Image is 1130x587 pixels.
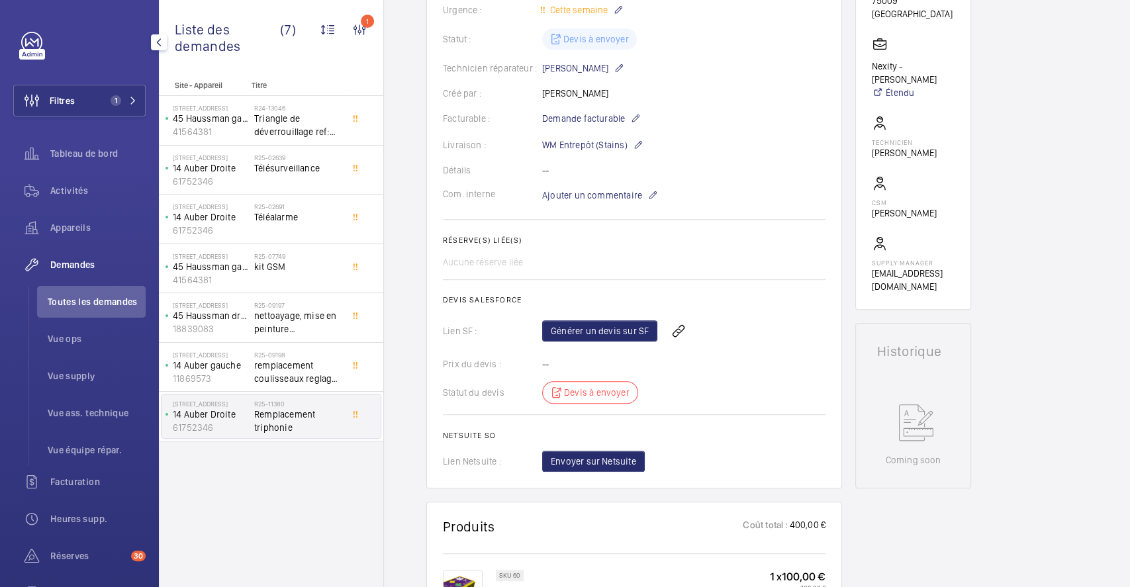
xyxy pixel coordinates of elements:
p: [PERSON_NAME] [872,146,937,159]
p: 61752346 [173,175,249,188]
p: [STREET_ADDRESS] [173,400,249,408]
h2: Réserve(s) liée(s) [443,236,825,245]
button: Filtres1 [13,85,146,116]
p: Technicien [872,138,937,146]
h2: R25-09197 [254,301,342,309]
a: Générer un devis sur SF [542,320,657,341]
p: Titre [252,81,339,90]
p: 1 x 100,00 € [770,570,825,584]
span: Envoyer sur Netsuite [551,455,636,468]
p: [STREET_ADDRESS] [173,351,249,359]
button: Envoyer sur Netsuite [542,451,645,472]
p: [STREET_ADDRESS] [173,154,249,161]
p: [STREET_ADDRESS] [173,301,249,309]
span: kit GSM [254,260,342,273]
p: 400,00 € [788,518,825,535]
h2: Devis Salesforce [443,295,825,304]
h2: R25-02639 [254,154,342,161]
h2: R24-13046 [254,104,342,112]
p: [EMAIL_ADDRESS][DOMAIN_NAME] [872,267,955,293]
span: Activités [50,184,146,197]
p: 18839083 [173,322,249,336]
p: WM Entrepôt (Stains) [542,137,643,153]
p: 14 Auber Droite [173,408,249,421]
h1: Produits [443,518,495,535]
p: Coming soon [885,453,941,467]
h2: R25-11380 [254,400,342,408]
p: 61752346 [173,224,249,237]
span: Ajouter un commentaire [542,189,642,202]
span: Liste des demandes [175,21,280,54]
span: remplacement coulisseaux reglage masse parachute et remplacement ressort porte paliere-1 [254,359,342,385]
p: 14 Auber Droite [173,210,249,224]
p: Nexity - [PERSON_NAME] [872,60,955,86]
span: Triangle de déverrouillage ref: 203003 pour serrure palière fermetor [254,112,342,138]
p: 41564381 [173,273,249,287]
p: 11869573 [173,372,249,385]
p: [PERSON_NAME] [542,60,624,76]
p: 45 Haussman gauche [173,260,249,273]
h2: R25-09198 [254,351,342,359]
span: Demandes [50,258,146,271]
h1: Historique [877,345,949,358]
p: 45 Haussman gauche [173,112,249,125]
p: CSM [872,199,937,206]
h2: Netsuite SO [443,431,825,440]
p: [PERSON_NAME] [872,206,937,220]
span: Heures supp. [50,512,146,525]
span: Télésurveillance [254,161,342,175]
p: Site - Appareil [159,81,246,90]
span: 1 [111,95,121,106]
span: 30 [131,551,146,561]
span: Filtres [50,94,75,107]
span: Vue ass. technique [48,406,146,420]
span: Toutes les demandes [48,295,146,308]
p: 14 Auber gauche [173,359,249,372]
p: 14 Auber Droite [173,161,249,175]
p: Supply manager [872,259,955,267]
p: SKU 60 [499,573,520,578]
p: [STREET_ADDRESS] [173,203,249,210]
p: 41564381 [173,125,249,138]
p: [STREET_ADDRESS] [173,252,249,260]
span: Cette semaine [547,5,608,15]
span: Demande facturable [542,112,625,125]
span: nettoayage, mise en peinture remplacement ressort de porte [254,309,342,336]
p: 45 Haussman droite [173,309,249,322]
span: Vue supply [48,369,146,383]
p: [STREET_ADDRESS] [173,104,249,112]
span: Facturation [50,475,146,488]
a: Étendu [872,86,955,99]
span: Réserves [50,549,126,563]
span: Vue équipe répar. [48,443,146,457]
span: Vue ops [48,332,146,345]
p: Coût total : [743,518,788,535]
span: Remplacement triphonie [254,408,342,434]
p: 61752346 [173,421,249,434]
span: Tableau de bord [50,147,146,160]
h2: R25-07749 [254,252,342,260]
span: Téléalarme [254,210,342,224]
span: Appareils [50,221,146,234]
h2: R25-02691 [254,203,342,210]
